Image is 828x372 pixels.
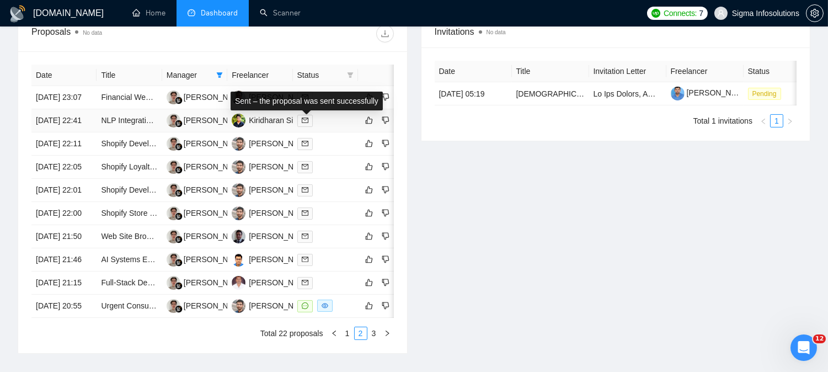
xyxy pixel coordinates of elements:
[184,230,247,242] div: [PERSON_NAME]
[167,69,212,81] span: Manager
[435,25,797,39] span: Invitations
[175,282,183,290] img: gigradar-bm.png
[232,139,312,147] a: KC[PERSON_NAME]
[167,254,247,263] a: RG[PERSON_NAME]
[757,114,770,127] li: Previous Page
[31,179,97,202] td: [DATE] 22:01
[813,334,826,343] span: 12
[328,327,341,340] li: Previous Page
[693,114,752,127] li: Total 1 invitations
[184,114,247,126] div: [PERSON_NAME]
[671,88,750,97] a: [PERSON_NAME]
[362,137,376,150] button: like
[297,69,343,81] span: Status
[666,61,744,82] th: Freelancer
[160,18,182,40] img: Profile image for Dima
[770,114,783,127] li: 1
[101,185,215,194] a: Shopify Development and Editing
[249,207,312,219] div: [PERSON_NAME]
[167,299,180,313] img: RG
[31,272,97,295] td: [DATE] 21:15
[379,253,392,266] button: dislike
[97,295,162,318] td: Urgent Consultation Needed: Shopify Expert for Multi-Currency POS Setup
[302,140,308,147] span: mail
[249,277,312,289] div: [PERSON_NAME]
[97,86,162,109] td: Financial Website Development Project
[362,253,376,266] button: like
[365,278,373,287] span: like
[302,163,308,170] span: mail
[379,299,392,312] button: dislike
[381,327,394,340] li: Next Page
[345,67,356,83] span: filter
[249,184,312,196] div: [PERSON_NAME]
[31,225,97,248] td: [DATE] 21:50
[232,254,312,263] a: BY[PERSON_NAME]
[31,248,97,272] td: [DATE] 21:46
[175,189,183,197] img: gigradar-bm.png
[167,92,247,101] a: RG[PERSON_NAME]
[175,166,183,174] img: gigradar-bm.png
[23,188,184,200] div: We typically reply in under a minute
[175,236,183,243] img: gigradar-bm.png
[175,120,183,127] img: gigradar-bm.png
[231,92,383,110] div: Sent – the proposal was sent successfully
[487,29,506,35] span: No data
[302,302,308,309] span: message
[790,334,817,361] iframe: Intercom live chat
[362,230,376,243] button: like
[435,61,512,82] th: Date
[167,185,247,194] a: RG[PERSON_NAME]
[379,114,392,127] button: dislike
[101,278,412,287] a: Full-Stack Developer for a Modern SaaS/EdTech Education Hiring Platform (MVP Concept)
[16,246,205,278] div: ✅ How To: Connect your agency to [DOMAIN_NAME]
[365,209,373,217] span: like
[651,9,660,18] img: upwork-logo.png
[31,25,212,42] div: Proposals
[381,327,394,340] button: right
[175,212,183,220] img: gigradar-bm.png
[232,230,245,243] img: AA
[249,230,312,242] div: [PERSON_NAME]
[232,208,312,217] a: KC[PERSON_NAME]
[783,114,797,127] li: Next Page
[97,179,162,202] td: Shopify Development and Editing
[31,109,97,132] td: [DATE] 22:41
[167,160,180,174] img: RG
[232,206,245,220] img: KC
[512,82,589,105] td: Native Speakers of Arabic – Talent Bench for Future Managed Services Recording Projects
[22,21,40,39] img: logo
[83,30,102,36] span: No data
[167,208,247,217] a: RG[PERSON_NAME]
[214,67,225,83] span: filter
[249,253,312,265] div: [PERSON_NAME]
[302,256,308,263] span: mail
[379,276,392,289] button: dislike
[101,209,357,217] a: Shopify Store CRO Specialist Needed – Build Branded Store From Scratch
[232,160,245,174] img: KC
[232,253,245,267] img: BY
[671,87,685,100] img: c1BoFRZ0LuNICaoCPpHs3EfbjUAoV5g2cxUSAolpwSxbLx5QmO0lwfI7y560TyJWYR
[139,18,161,40] img: Profile image for Nazar
[31,156,97,179] td: [DATE] 22:05
[232,231,312,240] a: AA[PERSON_NAME]
[379,230,392,243] button: dislike
[362,114,376,127] button: like
[744,61,821,82] th: Status
[97,248,162,272] td: AI Systems Engineer — Automation CTO-for-Hire (n8n, Playwright, Stripe)
[384,330,391,337] span: right
[362,206,376,220] button: like
[31,202,97,225] td: [DATE] 22:00
[167,301,247,310] a: RG[PERSON_NAME]
[167,115,247,124] a: RG[PERSON_NAME]
[365,116,373,125] span: like
[757,114,770,127] button: left
[365,185,373,194] span: like
[184,184,247,196] div: [PERSON_NAME]
[341,327,354,340] li: 1
[355,327,367,339] a: 2
[97,202,162,225] td: Shopify Store CRO Specialist Needed – Build Branded Store From Scratch
[147,270,221,315] button: Help
[184,300,247,312] div: [PERSON_NAME]
[382,185,389,194] span: dislike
